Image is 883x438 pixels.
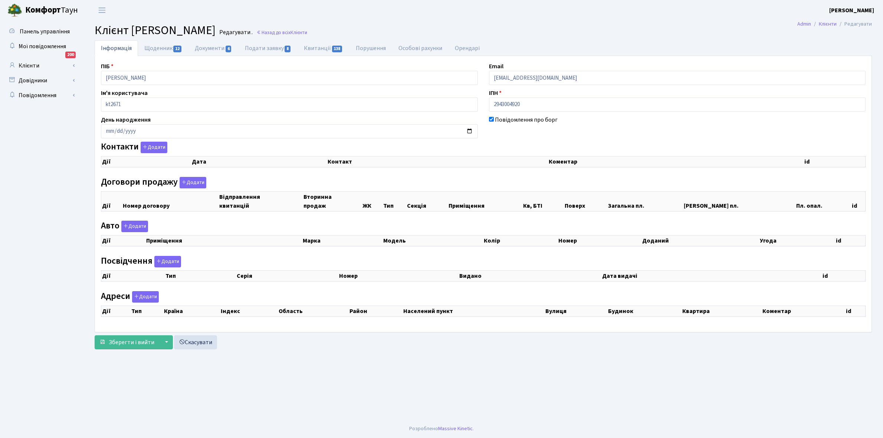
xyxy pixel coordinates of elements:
th: Кв, БТІ [522,191,564,211]
th: Поверх [564,191,608,211]
th: Дії [101,236,145,246]
span: Клієнт [PERSON_NAME] [95,22,216,39]
th: Серія [236,270,338,281]
th: Коментар [548,157,804,167]
button: Зберегти і вийти [95,335,159,349]
a: [PERSON_NAME] [829,6,874,15]
th: Доданий [641,236,759,246]
span: Клієнти [290,29,307,36]
span: Панель управління [20,27,70,36]
th: Дата [191,157,327,167]
span: Зберегти і вийти [109,338,154,346]
span: 12 [173,46,181,52]
a: Назад до всіхКлієнти [256,29,307,36]
button: Контакти [141,142,167,153]
a: Документи [188,40,238,56]
a: Щоденник [138,40,188,56]
th: Квартира [682,306,762,316]
label: Повідомлення про борг [495,115,558,124]
small: Редагувати . [218,29,253,36]
a: Квитанції [298,40,349,56]
th: Приміщення [145,236,302,246]
th: Область [278,306,349,316]
th: Тип [383,191,406,211]
span: 6 [226,46,232,52]
th: Вторинна продаж [303,191,362,211]
th: Відправлення квитанцій [219,191,303,211]
a: Повідомлення [4,88,78,103]
label: ІПН [489,89,502,98]
a: Подати заявку [239,40,298,56]
a: Порушення [349,40,392,56]
th: Населений пункт [403,306,545,316]
a: Інформація [95,40,138,56]
label: День народження [101,115,151,124]
th: ЖК [362,191,383,211]
th: Контакт [327,157,548,167]
th: Коментар [762,306,845,316]
th: Видано [459,270,601,281]
th: Дії [101,306,131,316]
th: Номер [338,270,459,281]
button: Адреси [132,291,159,303]
a: Орендарі [449,40,486,56]
th: Дії [101,270,165,281]
th: Угода [759,236,835,246]
a: Панель управління [4,24,78,39]
b: [PERSON_NAME] [829,6,874,14]
span: 8 [285,46,290,52]
th: id [822,270,865,281]
nav: breadcrumb [786,16,883,32]
label: Email [489,62,503,71]
th: Колір [483,236,558,246]
th: Номер [558,236,641,246]
th: Будинок [607,306,682,316]
label: Договори продажу [101,177,206,188]
div: 200 [65,52,76,58]
a: Мої повідомлення200 [4,39,78,54]
th: Номер договору [122,191,218,211]
th: Секція [406,191,448,211]
a: Додати [130,290,159,303]
a: Особові рахунки [392,40,449,56]
th: id [804,157,865,167]
a: Довідники [4,73,78,88]
a: Додати [139,141,167,154]
label: Ім'я користувача [101,89,148,98]
th: Вулиця [545,306,607,316]
button: Авто [121,221,148,232]
label: Авто [101,221,148,232]
th: id [835,236,866,246]
th: Модель [383,236,483,246]
button: Посвідчення [154,256,181,267]
a: Додати [119,220,148,233]
th: Дії [101,157,191,167]
th: Пл. опал. [795,191,851,211]
a: Додати [152,254,181,267]
img: logo.png [7,3,22,18]
a: Скасувати [174,335,217,349]
th: Країна [163,306,220,316]
th: Загальна пл. [607,191,683,211]
th: Район [349,306,402,316]
div: Розроблено . [409,425,474,433]
th: Тип [165,270,236,281]
th: id [851,191,866,211]
th: Дії [101,191,122,211]
th: Тип [131,306,164,316]
th: Приміщення [448,191,522,211]
label: Посвідчення [101,256,181,267]
label: ПІБ [101,62,114,71]
span: 138 [332,46,342,52]
button: Переключити навігацію [93,4,111,16]
a: Додати [178,175,206,188]
th: [PERSON_NAME] пл. [683,191,795,211]
label: Контакти [101,142,167,153]
a: Клієнти [819,20,837,28]
span: Мої повідомлення [19,42,66,50]
a: Massive Kinetic [438,425,473,432]
a: Клієнти [4,58,78,73]
a: Admin [797,20,811,28]
th: id [845,306,865,316]
button: Договори продажу [180,177,206,188]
